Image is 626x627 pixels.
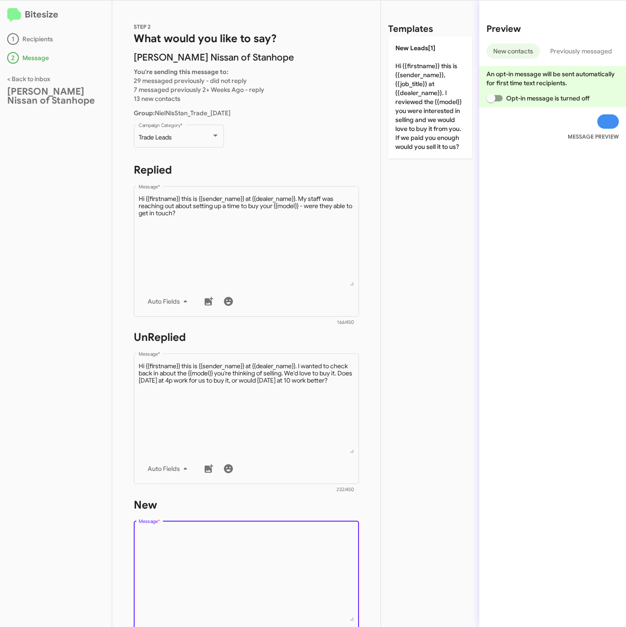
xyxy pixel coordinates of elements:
[7,52,105,64] div: Message
[134,109,231,117] span: NielNisStan_Trade_[DATE]
[140,293,198,309] button: Auto Fields
[134,23,151,30] span: STEP 2
[7,33,105,45] div: Recipients
[543,44,619,59] button: Previously messaged
[134,109,155,117] b: Group:
[148,461,191,477] span: Auto Fields
[134,77,247,85] span: 29 messaged previously - did not reply
[486,70,619,87] p: An opt-in message will be sent automatically for first time text recipients.
[493,44,533,59] span: New contacts
[134,53,359,62] p: [PERSON_NAME] Nissan of Stanhope
[134,31,359,46] h1: What would you like to say?
[7,8,21,22] img: logo-minimal.svg
[568,132,619,141] small: MESSAGE PREVIEW
[134,68,228,76] b: You're sending this message to:
[7,75,50,83] a: < Back to inbox
[486,44,540,59] button: New contacts
[134,330,359,344] h1: UnReplied
[140,461,198,477] button: Auto Fields
[7,33,19,45] div: 1
[337,320,354,325] mat-hint: 166/450
[139,133,172,141] span: Trade Leads
[7,87,105,105] div: [PERSON_NAME] Nissan of Stanhope
[148,293,191,309] span: Auto Fields
[7,8,105,22] h2: Bitesize
[134,498,359,512] h1: New
[7,52,19,64] div: 2
[388,36,472,158] p: Hi {{firstname}} this is {{sender_name}}, {{job_title}} at {{dealer_name}}. I reviewed the {{mode...
[550,44,612,59] span: Previously messaged
[134,86,264,94] span: 7 messaged previously 2+ Weeks Ago - reply
[388,22,433,36] h2: Templates
[506,93,590,104] span: Opt-in message is turned off
[134,95,180,103] span: 13 new contacts
[486,22,619,36] h2: Preview
[395,44,435,52] span: New Leads[1]
[134,163,359,177] h1: Replied
[337,487,354,492] mat-hint: 232/450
